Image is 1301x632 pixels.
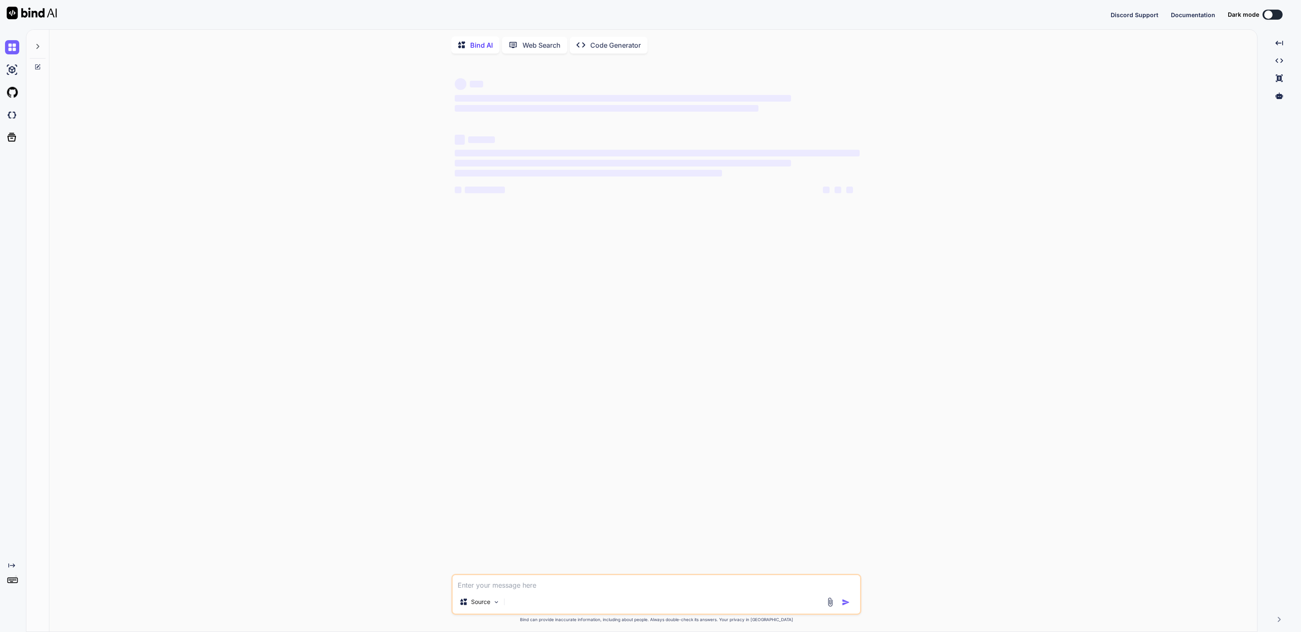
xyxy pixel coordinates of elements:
span: ‌ [846,187,853,193]
img: attachment [825,597,835,607]
span: ‌ [465,187,505,193]
span: Discord Support [1111,11,1158,18]
span: Dark mode [1228,10,1259,19]
img: icon [842,598,850,606]
span: Documentation [1171,11,1215,18]
p: Source [471,598,490,606]
span: ‌ [455,170,722,177]
img: ai-studio [5,63,19,77]
span: ‌ [455,187,461,193]
p: Bind AI [470,40,493,50]
p: Bind can provide inaccurate information, including about people. Always double-check its answers.... [451,617,861,623]
span: ‌ [455,150,860,156]
span: ‌ [455,160,791,166]
img: chat [5,40,19,54]
span: ‌ [470,81,483,87]
button: Documentation [1171,10,1215,19]
img: Bind AI [7,7,57,19]
p: Web Search [522,40,561,50]
span: ‌ [455,105,758,112]
button: Discord Support [1111,10,1158,19]
img: darkCloudIdeIcon [5,108,19,122]
span: ‌ [835,187,841,193]
img: githubLight [5,85,19,100]
img: Pick Models [493,599,500,606]
p: Code Generator [590,40,641,50]
span: ‌ [455,135,465,145]
span: ‌ [823,187,830,193]
span: ‌ [468,136,495,143]
span: ‌ [455,78,466,90]
span: ‌ [455,95,791,102]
